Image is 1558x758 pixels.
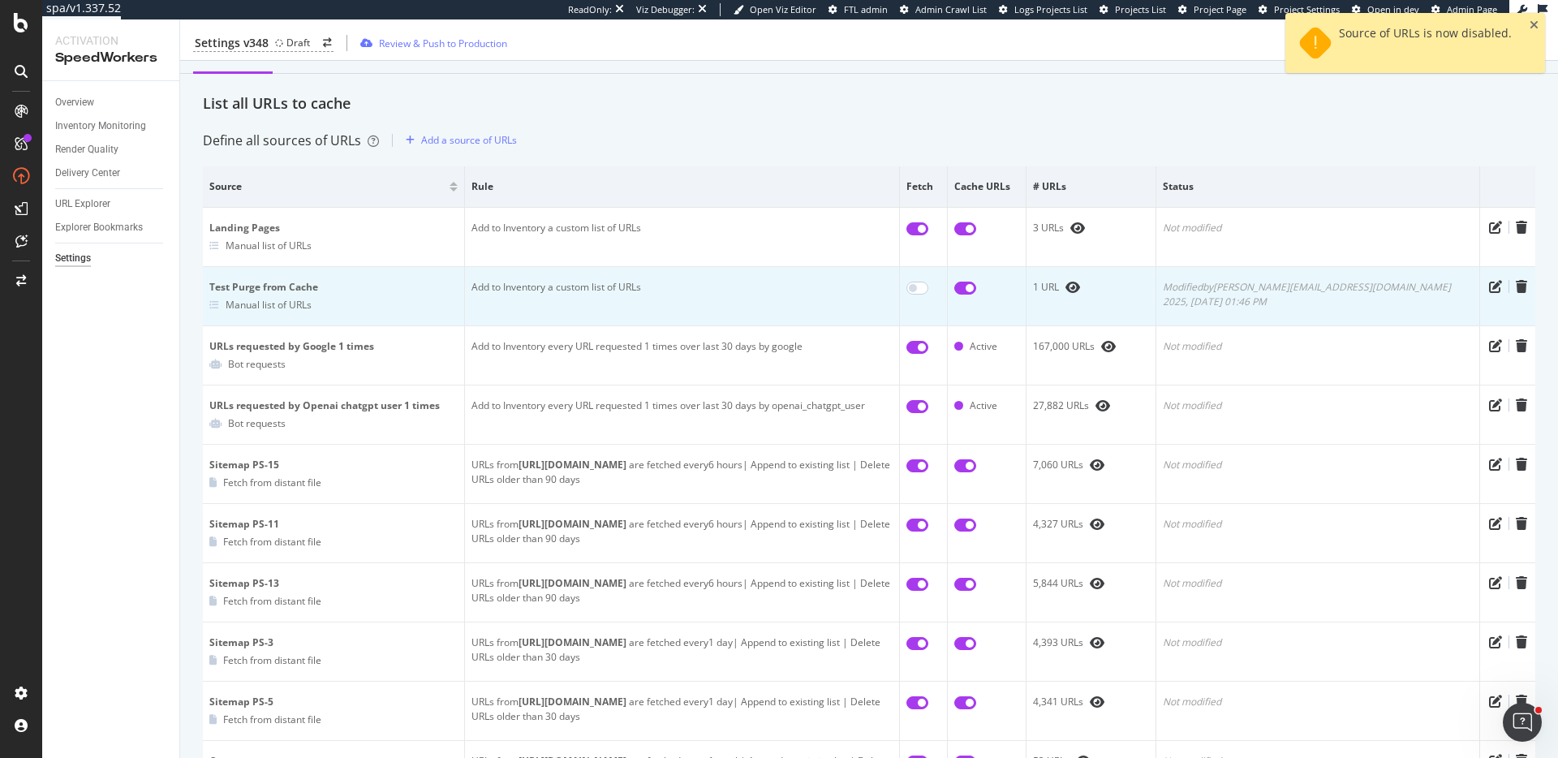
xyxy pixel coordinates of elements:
div: Fetch from distant file [223,535,321,549]
td: Add to Inventory every URL requested 1 times over last 30 days by google [465,326,900,385]
a: Open Viz Editor [734,3,816,16]
div: Source of URLs is now disabled. [1339,26,1512,60]
div: Viz Debugger: [636,3,695,16]
div: Render Quality [55,141,118,158]
a: Render Quality [55,141,168,158]
div: trash [1516,339,1527,352]
div: pen-to-square [1489,221,1502,234]
div: URLs from are fetched every 1 day | Append to existing list | Delete URLs older than 30 days [471,695,893,724]
span: Source [209,179,445,194]
a: Inventory Monitoring [55,118,168,135]
div: 7,060 URLs [1033,458,1149,472]
div: 3 URLs [1033,221,1149,235]
a: Explorer Bookmarks [55,219,168,236]
div: Not modified [1163,635,1473,650]
div: Test Purge from Cache [209,280,458,295]
span: FTL admin [844,3,888,15]
span: Projects List [1115,3,1166,15]
div: URLs from are fetched every 6 hours | Append to existing list | Delete URLs older than 90 days [471,458,893,487]
div: 27,882 URLs [1033,398,1149,413]
div: URLs requested by Google 1 times [209,339,458,354]
td: Add to Inventory a custom list of URLs [465,208,900,267]
a: FTL admin [828,3,888,16]
div: Not modified [1163,339,1473,354]
b: [URL][DOMAIN_NAME] [519,695,626,708]
b: [URL][DOMAIN_NAME] [519,517,626,531]
div: List all URLs to cache [203,93,1535,114]
div: pen-to-square [1489,398,1502,411]
span: # URLs [1033,179,1145,194]
div: URLs from are fetched every 1 day | Append to existing list | Delete URLs older than 30 days [471,635,893,665]
div: Sitemap PS-13 [209,576,458,591]
a: URL Explorer [55,196,168,213]
div: trash [1516,280,1527,293]
td: Add to Inventory every URL requested 1 times over last 30 days by openai_chatgpt_user [465,385,900,445]
div: Not modified [1163,221,1473,235]
div: URLs from are fetched every 6 hours | Append to existing list | Delete URLs older than 90 days [471,517,893,546]
div: Manual list of URLs [226,239,312,252]
div: Active [970,398,997,413]
span: Fetch [906,179,936,194]
div: URLs from are fetched every 6 hours | Append to existing list | Delete URLs older than 90 days [471,576,893,605]
a: Project Settings [1259,3,1340,16]
div: pen-to-square [1489,695,1502,708]
div: 4,341 URLs [1033,695,1149,709]
div: pen-to-square [1489,635,1502,648]
div: trash [1516,221,1527,234]
div: trash [1516,458,1527,471]
div: Fetch from distant file [223,713,321,726]
a: Logs Projects List [999,3,1087,16]
a: Projects List [1100,3,1166,16]
div: Activation [55,32,166,49]
div: Bot requests [228,416,286,430]
a: Admin Crawl List [900,3,987,16]
button: Review & Push to Production [354,30,507,56]
div: ReadOnly: [568,3,612,16]
div: pen-to-square [1489,458,1502,471]
div: URL Explorer [55,196,110,213]
span: Cache URLs [954,179,1016,194]
div: Not modified [1163,398,1473,413]
iframe: Intercom live chat [1503,703,1542,742]
div: arrow-right-arrow-left [323,38,332,48]
div: Explorer Bookmarks [55,219,143,236]
td: Add to Inventory a custom list of URLs [465,267,900,326]
div: Review & Push to Production [379,36,507,50]
span: Open Viz Editor [750,3,816,15]
div: pen-to-square [1489,576,1502,589]
div: Add a source of URLs [421,133,517,147]
div: Manual list of URLs [226,298,312,312]
div: trash [1516,517,1527,530]
a: Admin Page [1431,3,1497,16]
span: Status [1163,179,1469,194]
a: Overview [55,94,168,111]
div: SpeedWorkers [55,49,166,67]
div: Sitemap PS-3 [209,635,458,650]
div: URLs requested by Openai chatgpt user 1 times [209,398,458,413]
button: Add a source of URLs [399,127,517,153]
div: Inventory Monitoring [55,118,146,135]
div: 5,844 URLs [1033,576,1149,591]
b: [URL][DOMAIN_NAME] [519,576,626,590]
div: Fetch from distant file [223,653,321,667]
div: eye [1090,459,1104,472]
div: Sitemap PS-11 [209,517,458,532]
div: trash [1516,635,1527,648]
span: Logs Projects List [1014,3,1087,15]
div: eye [1070,222,1085,235]
div: pen-to-square [1489,280,1502,293]
b: [URL][DOMAIN_NAME] [519,635,626,649]
div: Sitemap PS-5 [209,695,458,709]
div: eye [1090,636,1104,649]
div: trash [1516,576,1527,589]
div: Not modified [1163,695,1473,709]
div: Bot requests [228,357,286,371]
a: Delivery Center [55,165,168,182]
div: Settings v348 [195,35,269,51]
div: 1 URL [1033,280,1149,295]
span: Open in dev [1367,3,1419,15]
div: Landing Pages [209,221,458,235]
div: Draft [286,36,310,50]
div: 4,327 URLs [1033,517,1149,532]
span: Admin Crawl List [915,3,987,15]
